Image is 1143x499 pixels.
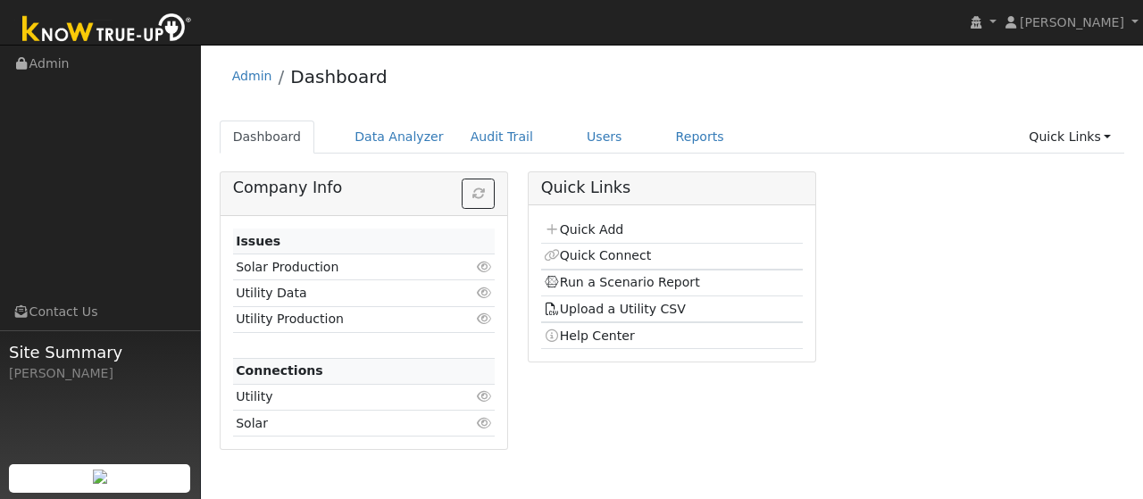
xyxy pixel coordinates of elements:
a: Audit Trail [457,121,546,154]
a: Quick Links [1015,121,1124,154]
span: Site Summary [9,340,191,364]
strong: Connections [236,363,323,378]
strong: Issues [236,234,280,248]
i: Click to view [476,312,492,325]
i: Click to view [476,390,492,403]
td: Utility Production [233,306,453,332]
td: Solar [233,411,453,437]
span: [PERSON_NAME] [1020,15,1124,29]
a: Quick Add [544,222,623,237]
td: Utility Data [233,280,453,306]
a: Run a Scenario Report [544,275,700,289]
a: Help Center [544,329,635,343]
img: retrieve [93,470,107,484]
a: Dashboard [290,66,388,87]
h5: Quick Links [541,179,804,197]
img: Know True-Up [13,10,201,50]
a: Admin [232,69,272,83]
a: Dashboard [220,121,315,154]
a: Upload a Utility CSV [544,302,686,316]
a: Users [573,121,636,154]
td: Solar Production [233,254,453,280]
td: Utility [233,384,453,410]
div: [PERSON_NAME] [9,364,191,383]
a: Data Analyzer [341,121,457,154]
i: Click to view [476,417,492,429]
i: Click to view [476,261,492,273]
i: Click to view [476,287,492,299]
a: Reports [663,121,738,154]
a: Quick Connect [544,248,651,262]
h5: Company Info [233,179,496,197]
